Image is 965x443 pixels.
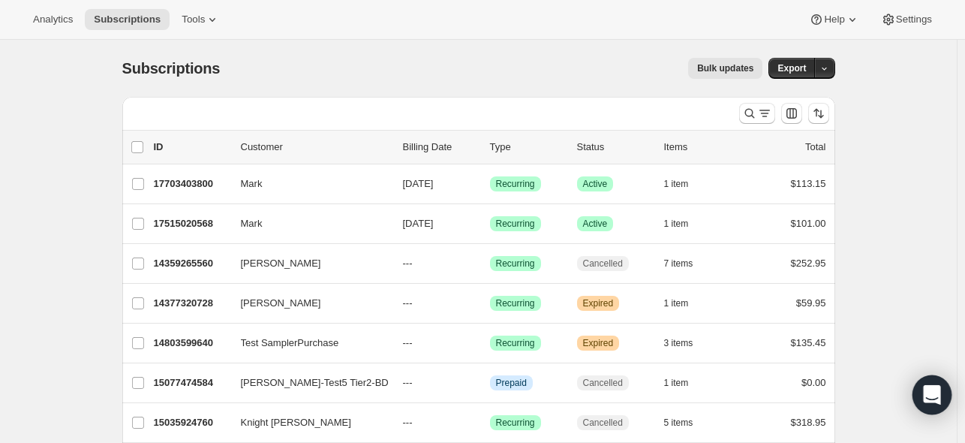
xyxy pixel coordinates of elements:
[496,178,535,190] span: Recurring
[94,14,161,26] span: Subscriptions
[154,176,229,191] p: 17703403800
[232,212,382,236] button: Mark
[872,9,941,30] button: Settings
[24,9,82,30] button: Analytics
[583,417,623,429] span: Cancelled
[232,371,382,395] button: [PERSON_NAME]-Test5 Tier2-BD
[583,377,623,389] span: Cancelled
[583,297,614,309] span: Expired
[154,253,826,274] div: 14359265560[PERSON_NAME]---SuccessRecurringCancelled7 items$252.95
[403,417,413,428] span: ---
[154,140,229,155] p: ID
[664,218,689,230] span: 1 item
[781,103,802,124] button: Customize table column order and visibility
[688,58,762,79] button: Bulk updates
[805,140,825,155] p: Total
[664,337,693,349] span: 3 items
[583,178,608,190] span: Active
[232,252,382,276] button: [PERSON_NAME]
[768,58,815,79] button: Export
[154,415,229,430] p: 15035924760
[154,336,229,351] p: 14803599640
[664,333,710,354] button: 3 items
[912,375,952,415] div: Open Intercom Messenger
[154,296,229,311] p: 14377320728
[241,336,339,351] span: Test SamplerPurchase
[800,9,868,30] button: Help
[122,60,221,77] span: Subscriptions
[403,337,413,348] span: ---
[791,337,826,348] span: $135.45
[241,415,351,430] span: Knight [PERSON_NAME]
[496,258,535,270] span: Recurring
[664,293,705,314] button: 1 item
[791,417,826,428] span: $318.95
[173,9,229,30] button: Tools
[583,337,614,349] span: Expired
[154,140,826,155] div: IDCustomerBilling DateTypeStatusItemsTotal
[577,140,652,155] p: Status
[496,377,527,389] span: Prepaid
[496,218,535,230] span: Recurring
[664,258,693,270] span: 7 items
[824,14,844,26] span: Help
[664,140,739,155] div: Items
[496,417,535,429] span: Recurring
[496,337,535,349] span: Recurring
[241,375,389,390] span: [PERSON_NAME]-Test5 Tier2-BD
[33,14,73,26] span: Analytics
[241,256,321,271] span: [PERSON_NAME]
[232,411,382,435] button: Knight [PERSON_NAME]
[241,296,321,311] span: [PERSON_NAME]
[241,140,391,155] p: Customer
[791,178,826,189] span: $113.15
[777,62,806,74] span: Export
[490,140,565,155] div: Type
[664,417,693,429] span: 5 items
[241,216,263,231] span: Mark
[403,218,434,229] span: [DATE]
[664,412,710,433] button: 5 items
[232,291,382,315] button: [PERSON_NAME]
[664,173,705,194] button: 1 item
[232,172,382,196] button: Mark
[808,103,829,124] button: Sort the results
[791,258,826,269] span: $252.95
[154,412,826,433] div: 15035924760Knight [PERSON_NAME]---SuccessRecurringCancelled5 items$318.95
[664,372,705,393] button: 1 item
[403,297,413,309] span: ---
[154,256,229,271] p: 14359265560
[896,14,932,26] span: Settings
[664,213,705,234] button: 1 item
[403,178,434,189] span: [DATE]
[154,375,229,390] p: 15077474584
[403,258,413,269] span: ---
[154,173,826,194] div: 17703403800Mark[DATE]SuccessRecurringSuccessActive1 item$113.15
[154,216,229,231] p: 17515020568
[796,297,826,309] span: $59.95
[801,377,826,388] span: $0.00
[154,333,826,354] div: 14803599640Test SamplerPurchase---SuccessRecurringWarningExpired3 items$135.45
[154,213,826,234] div: 17515020568Mark[DATE]SuccessRecurringSuccessActive1 item$101.00
[664,297,689,309] span: 1 item
[232,331,382,355] button: Test SamplerPurchase
[182,14,205,26] span: Tools
[583,218,608,230] span: Active
[739,103,775,124] button: Search and filter results
[403,140,478,155] p: Billing Date
[583,258,623,270] span: Cancelled
[154,293,826,314] div: 14377320728[PERSON_NAME]---SuccessRecurringWarningExpired1 item$59.95
[403,377,413,388] span: ---
[85,9,170,30] button: Subscriptions
[154,372,826,393] div: 15077474584[PERSON_NAME]-Test5 Tier2-BD---InfoPrepaidCancelled1 item$0.00
[664,377,689,389] span: 1 item
[697,62,753,74] span: Bulk updates
[791,218,826,229] span: $101.00
[664,253,710,274] button: 7 items
[496,297,535,309] span: Recurring
[241,176,263,191] span: Mark
[664,178,689,190] span: 1 item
